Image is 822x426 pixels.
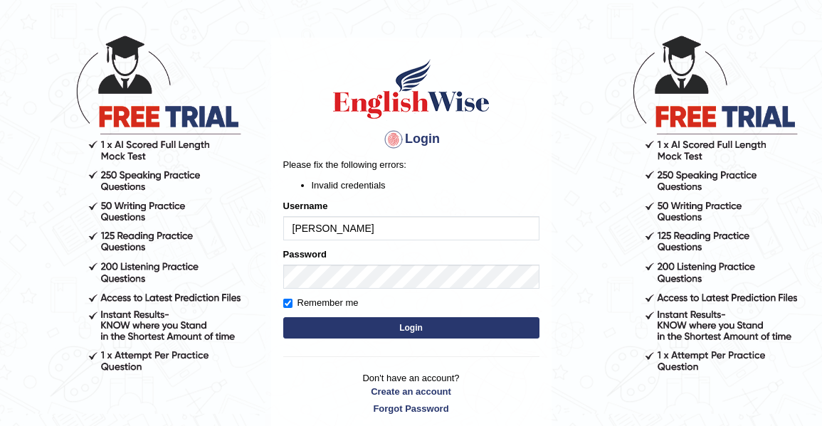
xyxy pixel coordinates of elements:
p: Don't have an account? [283,371,539,415]
img: Logo of English Wise sign in for intelligent practice with AI [330,57,492,121]
h4: Login [283,128,539,151]
a: Create an account [283,385,539,398]
li: Invalid credentials [312,179,539,192]
button: Login [283,317,539,339]
input: Remember me [283,299,293,308]
a: Forgot Password [283,402,539,415]
label: Username [283,199,328,213]
label: Remember me [283,296,359,310]
p: Please fix the following errors: [283,158,539,171]
label: Password [283,247,327,261]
